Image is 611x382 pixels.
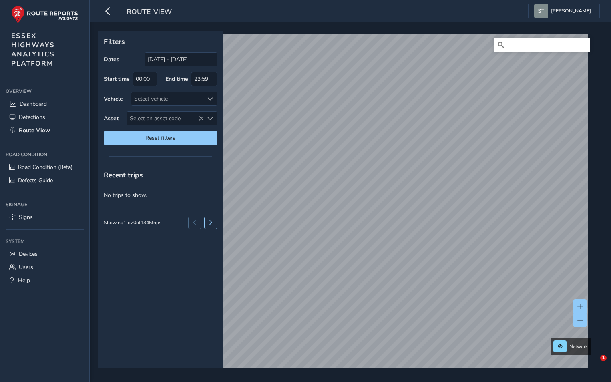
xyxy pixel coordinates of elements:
[104,95,123,103] label: Vehicle
[569,343,588,350] span: Network
[534,4,548,18] img: diamond-layout
[19,213,33,221] span: Signs
[6,235,84,247] div: System
[104,56,119,63] label: Dates
[19,127,50,134] span: Route View
[551,4,591,18] span: [PERSON_NAME]
[6,124,84,137] a: Route View
[131,92,204,105] div: Select vehicle
[18,177,53,184] span: Defects Guide
[6,97,84,111] a: Dashboard
[127,7,172,18] span: route-view
[600,355,607,361] span: 1
[104,170,143,180] span: Recent trips
[6,261,84,274] a: Users
[19,113,45,121] span: Detections
[104,115,119,122] label: Asset
[110,134,211,142] span: Reset filters
[6,211,84,224] a: Signs
[127,112,204,125] span: Select an asset code
[19,263,33,271] span: Users
[11,6,78,24] img: rr logo
[11,31,55,68] span: ESSEX HIGHWAYS ANALYTICS PLATFORM
[18,277,30,284] span: Help
[104,36,217,47] p: Filters
[18,163,72,171] span: Road Condition (Beta)
[6,247,84,261] a: Devices
[98,185,223,205] p: No trips to show.
[101,34,588,377] canvas: Map
[204,112,217,125] div: Select an asset code
[534,4,594,18] button: [PERSON_NAME]
[6,111,84,124] a: Detections
[6,274,84,287] a: Help
[6,174,84,187] a: Defects Guide
[6,161,84,174] a: Road Condition (Beta)
[104,219,161,226] div: Showing 1 to 20 of 1346 trips
[494,38,590,52] input: Search
[584,355,603,374] iframe: Intercom live chat
[104,131,217,145] button: Reset filters
[6,149,84,161] div: Road Condition
[19,250,38,258] span: Devices
[165,75,188,83] label: End time
[6,199,84,211] div: Signage
[20,100,47,108] span: Dashboard
[104,75,130,83] label: Start time
[6,85,84,97] div: Overview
